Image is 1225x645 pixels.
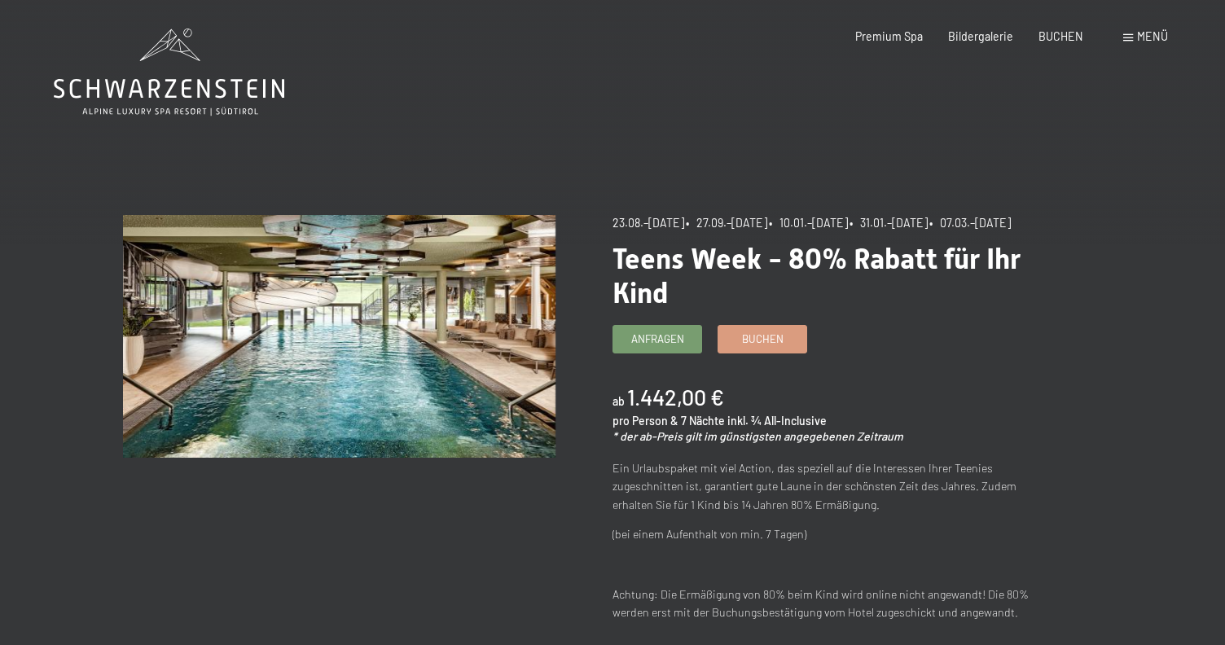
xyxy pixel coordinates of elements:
[742,331,784,346] span: Buchen
[612,429,903,443] em: * der ab-Preis gilt im günstigsten angegebenen Zeitraum
[612,216,684,230] span: 23.08.–[DATE]
[718,326,806,353] a: Buchen
[612,459,1044,515] p: Ein Urlaubspaket mit viel Action, das speziell auf die Interessen Ihrer Teenies zugeschnitten ist...
[686,216,767,230] span: • 27.09.–[DATE]
[612,414,678,428] span: pro Person &
[613,326,701,353] a: Anfragen
[612,586,1044,622] p: Achtung: Die Ermäßigung von 80% beim Kind wird online nicht angewandt! Die 80% werden erst mit de...
[769,216,848,230] span: • 10.01.–[DATE]
[727,414,827,428] span: inkl. ¾ All-Inclusive
[850,216,928,230] span: • 31.01.–[DATE]
[123,215,555,458] img: Teens Week - 80% Rabatt für Ihr Kind
[929,216,1011,230] span: • 07.03.–[DATE]
[1137,29,1168,43] span: Menü
[612,525,1044,544] p: (bei einem Aufenthalt von min. 7 Tagen)
[948,29,1013,43] a: Bildergalerie
[631,331,684,346] span: Anfragen
[627,384,724,410] b: 1.442,00 €
[612,242,1021,309] span: Teens Week - 80% Rabatt für Ihr Kind
[612,394,625,408] span: ab
[681,414,725,428] span: 7 Nächte
[1038,29,1083,43] a: BUCHEN
[855,29,923,43] a: Premium Spa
